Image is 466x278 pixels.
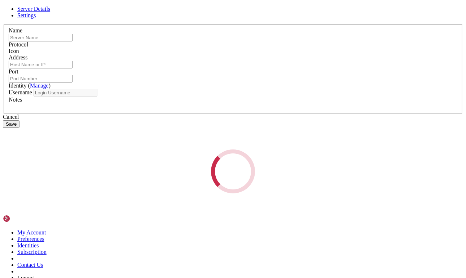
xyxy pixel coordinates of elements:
label: Identity [9,82,50,89]
a: Manage [30,82,49,89]
div: (0, 1) [3,9,6,15]
input: Login Username [34,89,97,97]
input: Server Name [9,34,72,41]
a: Preferences [17,236,44,242]
x-row: Connection timed out [3,3,372,9]
a: Identities [17,242,39,248]
button: Save [3,120,19,128]
a: Server Details [17,6,50,12]
span: ( ) [28,82,50,89]
a: Subscription [17,249,47,255]
label: Address [9,54,27,60]
label: Notes [9,97,22,103]
label: Icon [9,48,19,54]
label: Name [9,27,22,33]
a: Settings [17,12,36,18]
img: Shellngn [3,215,44,222]
a: My Account [17,229,46,236]
input: Port Number [9,75,72,82]
label: Port [9,68,18,75]
div: Cancel [3,114,463,120]
label: Protocol [9,41,28,48]
input: Host Name or IP [9,61,72,68]
a: Contact Us [17,262,43,268]
label: Username [9,89,32,95]
div: Loading... [202,140,264,202]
